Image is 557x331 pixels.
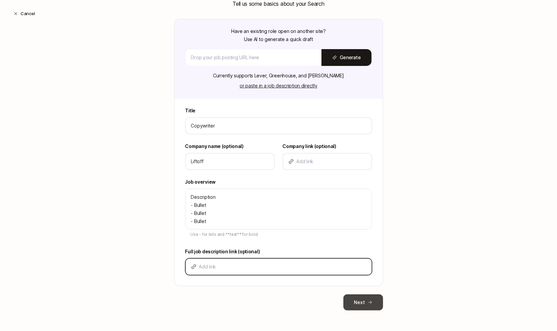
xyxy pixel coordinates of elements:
[185,189,372,229] textarea: Description - Bullet - Bullet - Bullet
[191,122,366,130] input: e.g. Head of Marketing, Contract Design Lead
[8,7,40,20] button: Cancel
[185,142,275,150] label: Company name (optional)
[185,178,372,186] label: Job overview
[283,142,372,150] label: Company link (optional)
[231,27,326,43] p: Have an existing role open on another site? Use AI to generate a quick draft
[191,232,258,237] span: Use - for lists and **text** for bold
[191,53,316,62] input: Drop your job posting URL here
[213,72,344,80] p: Currently supports Lever, Greenhouse, and [PERSON_NAME]
[185,107,372,115] label: Title
[185,248,372,256] label: Full job description link (optional)
[191,157,269,165] input: Tell us who you're hiring for
[199,263,366,271] input: Add link
[236,81,321,90] button: or paste in a job description directly
[343,294,383,310] button: Next
[297,157,366,165] input: Add link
